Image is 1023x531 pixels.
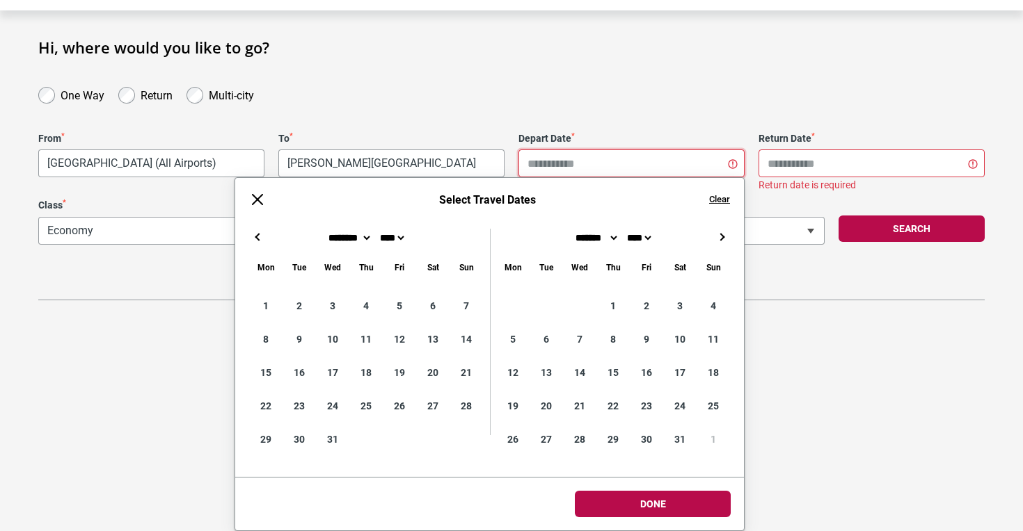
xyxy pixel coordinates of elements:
[450,289,483,322] div: 7
[416,389,450,423] div: 27
[496,389,530,423] div: 19
[713,229,730,245] button: →
[663,423,697,456] div: 31
[530,259,563,275] div: Tuesday
[416,259,450,275] div: Saturday
[280,193,695,206] h6: Select Travel Dates
[416,356,450,389] div: 20
[283,389,316,423] div: 23
[316,356,349,389] div: 17
[697,389,730,423] div: 25
[38,217,425,245] span: Economy
[283,423,316,456] div: 30
[575,491,731,517] button: Done
[383,356,416,389] div: 19
[630,259,663,275] div: Friday
[697,423,730,456] div: 1
[496,356,530,389] div: 12
[596,423,630,456] div: 29
[663,289,697,322] div: 3
[839,215,985,242] button: Search
[709,193,730,206] button: Clear
[316,322,349,356] div: 10
[530,423,563,456] div: 27
[249,229,266,245] button: ←
[530,356,563,389] div: 13
[697,356,730,389] div: 18
[141,85,173,102] label: Return
[596,389,630,423] div: 22
[61,85,104,102] label: One Way
[249,259,283,275] div: Monday
[416,322,450,356] div: 13
[383,259,416,275] div: Friday
[349,259,383,275] div: Thursday
[279,150,504,177] span: Bologna, Italy
[278,133,505,145] label: To
[759,179,985,191] div: Return date is required
[349,289,383,322] div: 4
[563,356,596,389] div: 14
[283,322,316,356] div: 9
[38,38,985,56] h1: Hi, where would you like to go?
[450,322,483,356] div: 14
[316,423,349,456] div: 31
[663,259,697,275] div: Saturday
[630,389,663,423] div: 23
[349,322,383,356] div: 11
[563,322,596,356] div: 7
[596,322,630,356] div: 8
[283,356,316,389] div: 16
[518,133,745,145] label: Depart Date
[349,389,383,423] div: 25
[496,259,530,275] div: Monday
[39,150,264,177] span: Melbourne, Australia
[278,149,505,177] span: Bologna, Italy
[249,389,283,423] div: 22
[596,259,630,275] div: Thursday
[630,322,663,356] div: 9
[596,289,630,322] div: 1
[283,289,316,322] div: 2
[249,322,283,356] div: 8
[383,289,416,322] div: 5
[316,259,349,275] div: Wednesday
[416,289,450,322] div: 6
[283,259,316,275] div: Tuesday
[316,389,349,423] div: 24
[38,149,264,177] span: Melbourne, Australia
[530,389,563,423] div: 20
[530,322,563,356] div: 6
[316,289,349,322] div: 3
[383,389,416,423] div: 26
[697,259,730,275] div: Sunday
[209,85,254,102] label: Multi-city
[450,259,483,275] div: Sunday
[249,423,283,456] div: 29
[563,389,596,423] div: 21
[596,356,630,389] div: 15
[496,423,530,456] div: 26
[759,133,985,145] label: Return Date
[496,322,530,356] div: 5
[663,389,697,423] div: 24
[630,423,663,456] div: 30
[563,423,596,456] div: 28
[249,356,283,389] div: 15
[697,322,730,356] div: 11
[38,199,425,211] label: Class
[663,356,697,389] div: 17
[630,289,663,322] div: 2
[663,322,697,356] div: 10
[563,259,596,275] div: Wednesday
[450,356,483,389] div: 21
[249,289,283,322] div: 1
[630,356,663,389] div: 16
[38,133,264,145] label: From
[697,289,730,322] div: 4
[39,218,424,244] span: Economy
[450,389,483,423] div: 28
[349,356,383,389] div: 18
[383,322,416,356] div: 12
